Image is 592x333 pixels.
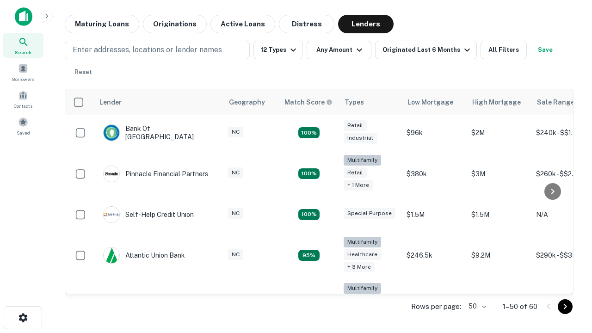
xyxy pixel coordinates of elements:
div: High Mortgage [472,97,521,108]
div: Sale Range [537,97,574,108]
button: Save your search to get updates of matches that match your search criteria. [530,41,560,59]
th: Capitalize uses an advanced AI algorithm to match your search with the best lender. The match sco... [279,89,339,115]
th: Geography [223,89,279,115]
div: Types [345,97,364,108]
img: picture [104,125,119,141]
button: Enter addresses, locations or lender names [65,41,250,59]
a: Contacts [3,86,43,111]
div: NC [228,249,243,260]
td: $246.5k [402,232,467,279]
a: Saved [3,113,43,138]
div: Geography [229,97,265,108]
button: 12 Types [253,41,303,59]
th: Lender [94,89,223,115]
span: Search [15,49,31,56]
div: Matching Properties: 11, hasApolloMatch: undefined [298,209,320,220]
button: Active Loans [210,15,275,33]
span: Contacts [14,102,32,110]
td: $2M [467,115,531,150]
div: Lender [99,97,122,108]
td: $3M [467,150,531,197]
div: Matching Properties: 17, hasApolloMatch: undefined [298,168,320,179]
div: Retail [344,167,367,178]
div: Atlantic Union Bank [103,247,185,264]
div: Industrial [344,133,377,143]
div: Capitalize uses an advanced AI algorithm to match your search with the best lender. The match sco... [284,97,333,107]
div: Special Purpose [344,208,395,219]
a: Borrowers [3,60,43,85]
div: Self-help Credit Union [103,206,194,223]
h6: Match Score [284,97,331,107]
td: $380k [402,150,467,197]
img: capitalize-icon.png [15,7,32,26]
td: $96k [402,115,467,150]
iframe: Chat Widget [546,229,592,274]
p: 1–50 of 60 [503,301,537,312]
button: Reset [68,63,98,81]
div: Low Mortgage [407,97,453,108]
div: NC [228,167,243,178]
img: picture [104,207,119,222]
td: $1.5M [467,197,531,232]
div: NC [228,208,243,219]
span: Borrowers [12,75,34,83]
span: Saved [17,129,30,136]
div: Bank Of [GEOGRAPHIC_DATA] [103,124,214,141]
th: Types [339,89,402,115]
td: $1.5M [402,197,467,232]
img: picture [104,247,119,263]
div: Matching Properties: 15, hasApolloMatch: undefined [298,127,320,138]
div: NC [228,127,243,137]
p: Enter addresses, locations or lender names [73,44,222,55]
div: Healthcare [344,249,381,260]
td: $246k [402,278,467,325]
button: Originated Last 6 Months [375,41,477,59]
button: Go to next page [558,299,573,314]
button: Maturing Loans [65,15,139,33]
div: Pinnacle Financial Partners [103,166,208,182]
button: Any Amount [307,41,371,59]
button: All Filters [481,41,527,59]
th: High Mortgage [467,89,531,115]
div: The Fidelity Bank [103,294,178,310]
img: picture [104,166,119,182]
th: Low Mortgage [402,89,467,115]
div: Retail [344,120,367,131]
p: Rows per page: [411,301,461,312]
button: Lenders [338,15,394,33]
div: + 1 more [344,180,373,191]
td: $3.2M [467,278,531,325]
button: Originations [143,15,207,33]
div: + 3 more [344,262,375,272]
div: Matching Properties: 9, hasApolloMatch: undefined [298,250,320,261]
td: $9.2M [467,232,531,279]
div: Originated Last 6 Months [382,44,473,55]
div: 50 [465,300,488,313]
button: Distress [279,15,334,33]
div: Multifamily [344,237,381,247]
div: Multifamily [344,283,381,294]
div: Multifamily [344,155,381,166]
a: Search [3,33,43,58]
